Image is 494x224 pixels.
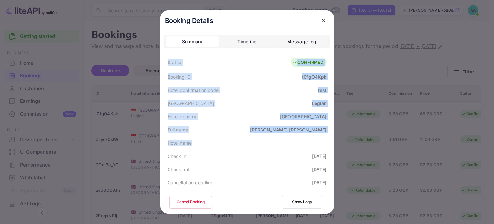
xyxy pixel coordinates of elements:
[169,196,212,209] button: Cancel Booking
[282,196,322,209] button: Show Logs
[293,59,323,66] div: CONFIRMED
[168,59,181,66] div: Status
[166,36,219,47] button: Summary
[250,126,326,133] div: [PERSON_NAME] [PERSON_NAME]
[312,166,327,173] div: [DATE]
[302,73,326,80] div: t0fgO4Kpk
[168,179,214,186] div: Cancellation deadline
[237,38,256,45] div: Timeline
[220,36,274,47] button: Timeline
[275,36,328,47] button: Message log
[168,100,215,107] div: [GEOGRAPHIC_DATA]
[318,87,327,93] div: test
[318,15,329,26] button: close
[168,166,189,173] div: Check out
[287,38,316,45] div: Message log
[168,87,219,93] div: Hotel confirmation code
[182,38,203,45] div: Summary
[168,113,197,120] div: Hotel country
[168,126,188,133] div: Full name
[312,153,327,160] div: [DATE]
[168,140,192,146] div: Hotel name
[165,16,214,25] p: Booking Details
[280,113,327,120] div: [GEOGRAPHIC_DATA]
[168,73,191,80] div: Booking ID
[312,179,327,186] div: [DATE]
[312,100,327,107] div: Legian
[168,153,186,160] div: Check in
